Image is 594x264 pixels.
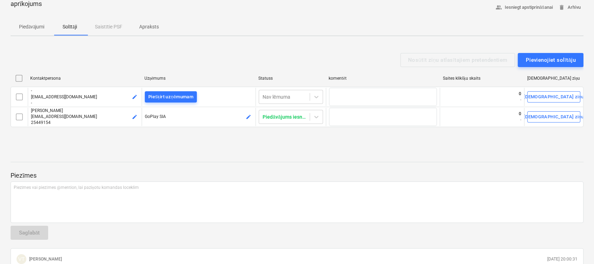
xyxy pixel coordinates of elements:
[496,4,502,11] span: people_alt
[524,113,584,121] div: [DEMOGRAPHIC_DATA] ziņu
[559,230,594,264] iframe: Chat Widget
[132,114,137,120] span: edit
[519,111,521,117] p: 0
[31,88,139,94] p: -
[258,76,323,81] div: Statuss
[132,94,137,100] span: edit
[519,91,521,97] p: 0
[139,23,159,31] p: Apraksts
[18,256,25,262] span: VT
[527,76,581,81] div: [DEMOGRAPHIC_DATA] ziņu
[145,91,197,103] button: Piešķirt uzņēmumam
[31,108,139,114] p: [PERSON_NAME]
[11,171,583,180] p: Piezīmes
[527,91,580,103] button: [DEMOGRAPHIC_DATA] ziņu
[518,53,583,67] button: Pievienojiet solītāju
[558,4,581,12] span: Arhīvu
[31,114,97,119] span: [EMAIL_ADDRESS][DOMAIN_NAME]
[19,23,44,31] p: Piedāvājumi
[547,256,577,262] p: [DATE] 20:00:31
[493,2,556,13] button: Iesniegt apstiprināšanai
[31,100,139,106] p: -
[30,76,139,81] div: Kontaktpersona
[525,55,576,65] div: Pievienojiet solītāju
[329,76,437,81] div: komentēt
[443,76,522,81] div: Saites klikšķu skaits
[519,97,521,103] p: -
[145,114,253,120] p: GoPlay SIA
[144,76,253,81] div: Uzņēmums
[519,117,521,123] p: -
[555,2,583,13] button: Arhīvu
[61,23,78,31] p: Solītāji
[148,93,193,101] div: Piešķirt uzņēmumam
[246,114,251,120] span: edit
[17,254,26,264] div: Viesturs Tomsons
[31,120,139,126] p: 25449154
[496,4,553,12] span: Iesniegt apstiprināšanai
[527,111,580,123] button: [DEMOGRAPHIC_DATA] ziņu
[558,4,564,11] span: delete
[524,93,584,101] div: [DEMOGRAPHIC_DATA] ziņu
[29,256,62,262] p: [PERSON_NAME]
[31,94,97,99] span: [EMAIL_ADDRESS][DOMAIN_NAME]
